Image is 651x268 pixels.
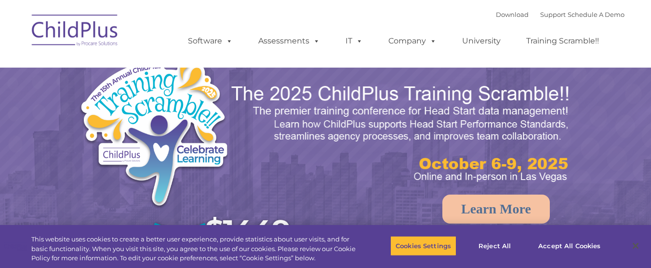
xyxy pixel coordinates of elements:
a: Learn More [442,195,550,224]
span: Phone number [134,103,175,111]
a: University [452,31,510,51]
button: Accept All Cookies [533,236,606,256]
button: Close [625,235,646,256]
button: Cookies Settings [390,236,456,256]
div: This website uses cookies to create a better user experience, provide statistics about user visit... [31,235,358,263]
font: | [496,11,624,18]
span: Last name [134,64,163,71]
a: Company [379,31,446,51]
a: Software [178,31,242,51]
a: IT [336,31,372,51]
a: Schedule A Demo [568,11,624,18]
a: Assessments [249,31,330,51]
a: Download [496,11,529,18]
img: ChildPlus by Procare Solutions [27,8,123,56]
a: Support [540,11,566,18]
a: Training Scramble!! [517,31,609,51]
button: Reject All [465,236,525,256]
